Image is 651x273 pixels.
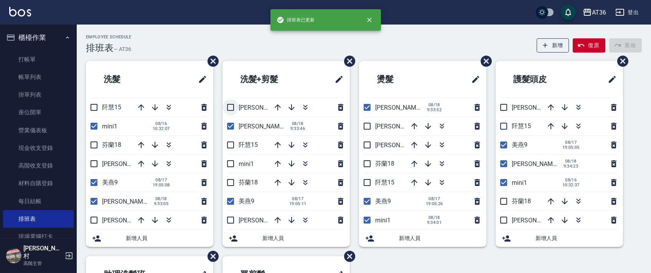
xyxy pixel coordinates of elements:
[23,245,63,260] h5: [PERSON_NAME]村
[426,102,443,107] span: 08/18
[562,145,580,150] span: 19:05:05
[512,160,561,168] span: [PERSON_NAME]6
[562,183,580,187] span: 10:32:37
[330,70,344,89] span: 修改班表的標題
[3,139,74,157] a: 現金收支登錄
[3,157,74,174] a: 高階收支登錄
[603,70,617,89] span: 修改班表的標題
[153,183,170,187] span: 19:05:08
[222,230,350,247] div: 新增人員
[426,215,443,220] span: 08/18
[102,104,121,111] span: 阡慧15
[512,104,565,111] span: [PERSON_NAME]16
[3,86,74,104] a: 掛單列表
[512,179,527,186] span: mini1
[92,66,163,93] h2: 洗髮
[611,50,630,72] span: 刪除班表
[426,220,443,225] span: 9:34:01
[239,160,254,168] span: mini1
[102,198,152,205] span: [PERSON_NAME]6
[289,126,306,131] span: 9:33:46
[153,121,170,126] span: 08/16
[239,123,288,130] span: [PERSON_NAME]6
[536,234,617,242] span: 新增人員
[562,140,580,145] span: 08/17
[338,50,356,72] span: 刪除班表
[289,121,306,126] span: 08/18
[375,123,428,130] span: [PERSON_NAME]16
[375,197,391,205] span: 美燕9
[3,210,74,228] a: 排班表
[289,196,307,201] span: 08/17
[562,178,580,183] span: 08/16
[3,68,74,86] a: 帳單列表
[562,159,579,164] span: 08/18
[375,160,394,167] span: 芬蘭18
[239,179,258,186] span: 芬蘭18
[126,234,207,242] span: 新增人員
[3,51,74,68] a: 打帳單
[496,230,623,247] div: 新增人員
[399,234,480,242] span: 新增人員
[560,5,576,20] button: save
[277,16,315,24] span: 排班表已更新
[193,70,207,89] span: 修改班表的標題
[426,107,443,112] span: 9:33:52
[592,8,606,17] div: AT36
[512,217,565,224] span: [PERSON_NAME]11
[86,43,114,53] h3: 排班表
[3,228,74,245] a: 現場電腦打卡
[86,230,213,247] div: 新增人員
[537,38,569,53] button: 新增
[562,164,579,169] span: 9:34:23
[102,141,121,148] span: 芬蘭18
[102,179,118,186] span: 美燕9
[375,179,394,186] span: 阡慧15
[153,178,170,183] span: 08/17
[466,70,480,89] span: 修改班表的標題
[102,160,155,168] span: [PERSON_NAME]16
[6,248,21,263] img: Person
[375,104,425,111] span: [PERSON_NAME]6
[9,7,31,16] img: Logo
[239,141,258,148] span: 阡慧15
[3,28,74,48] button: 櫃檯作業
[426,201,443,206] span: 19:05:26
[3,192,74,210] a: 每日結帳
[580,5,609,20] button: AT36
[153,196,170,201] span: 08/18
[102,217,155,224] span: [PERSON_NAME]11
[153,126,170,131] span: 10:32:07
[612,5,642,20] button: 登出
[202,50,220,72] span: 刪除班表
[365,66,436,93] h2: 燙髮
[359,230,486,247] div: 新增人員
[262,234,344,242] span: 新增人員
[338,245,356,268] span: 刪除班表
[375,141,428,149] span: [PERSON_NAME]11
[361,12,378,28] button: close
[3,104,74,121] a: 座位開單
[3,122,74,139] a: 營業儀表板
[375,217,391,224] span: mini1
[289,201,307,206] span: 19:05:11
[512,141,527,148] span: 美燕9
[502,66,581,93] h2: 護髮頭皮
[512,197,531,205] span: 芬蘭18
[114,45,131,53] h6: — AT36
[512,122,531,130] span: 阡慧15
[475,50,493,72] span: 刪除班表
[3,174,74,192] a: 材料自購登錄
[239,197,254,205] span: 美燕9
[153,201,170,206] span: 9:33:05
[102,123,117,130] span: mini1
[202,245,220,268] span: 刪除班表
[573,38,605,53] button: 復原
[23,260,63,267] p: 高階主管
[426,196,443,201] span: 08/17
[239,217,292,224] span: [PERSON_NAME]16
[86,35,132,39] h2: Employee Schedule
[229,66,310,93] h2: 洗髮+剪髮
[239,104,292,111] span: [PERSON_NAME]11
